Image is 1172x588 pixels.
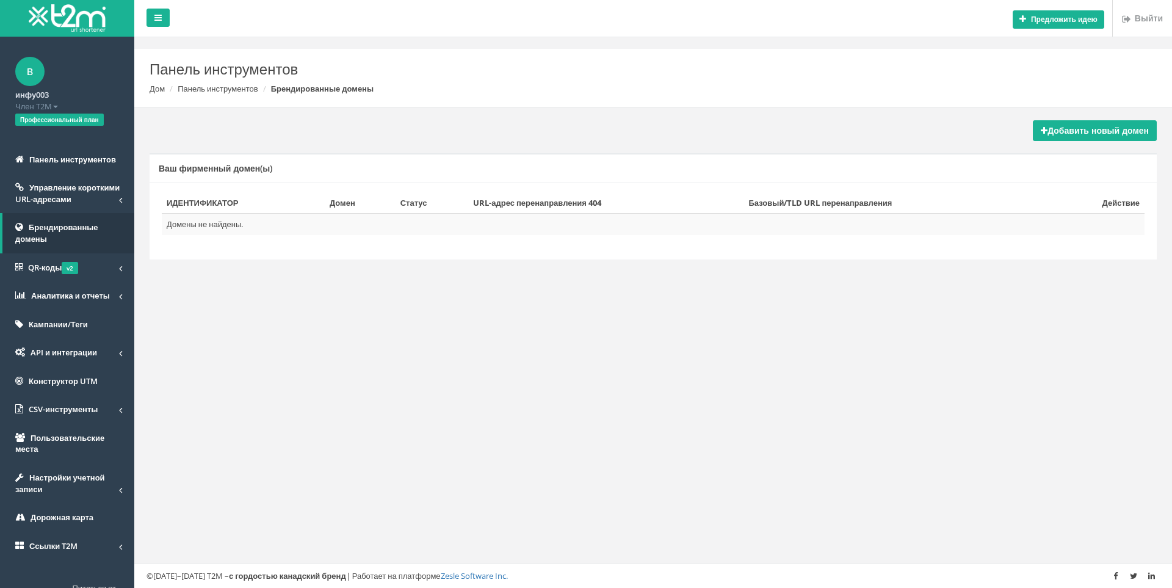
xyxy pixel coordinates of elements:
font: Домены не найдены. [167,219,243,230]
a: Дом [150,83,165,94]
font: Панель инструментов [29,154,116,165]
img: Т2М [29,4,106,32]
font: в [27,62,34,79]
font: Брендированные домены [15,222,98,244]
button: Предложить идею [1013,10,1104,29]
font: Действие [1102,197,1140,208]
font: ©[DATE]–[DATE] T2M – [146,570,229,581]
font: Выйти [1135,12,1163,24]
a: Zesle Software Inc. [441,570,508,581]
font: v2 [67,264,73,272]
font: Пользовательские места [15,432,104,455]
font: Базовый/TLD URL перенаправления [749,197,892,208]
font: Настройки учетной записи [15,472,105,495]
font: CSV-инструменты [29,404,98,415]
font: с гордостью канадский бренд [229,570,346,581]
font: Домен [330,197,355,208]
font: Добавить новый домен [1047,125,1149,136]
font: Предложить идею [1031,14,1098,24]
font: Член T2M [15,101,52,112]
font: | Работает на платформе [346,570,441,581]
font: API и интеграции [31,347,97,358]
font: Управление короткими URL-адресами [15,182,120,205]
font: QR-коды [28,262,62,273]
font: Дорожная карта [31,512,93,523]
font: Панель инструментов [150,59,298,79]
font: Брендированные домены [271,83,374,94]
font: Профессиональный план [20,115,99,124]
font: Ваш фирменный домен(ы) [159,162,272,174]
font: инфу003 [15,89,49,100]
font: Аналитика и отчеты [31,290,110,301]
font: Кампании/Теги [29,319,88,330]
a: Панель инструментов [178,83,258,94]
font: Статус [400,197,427,208]
font: Ссылки T2M [29,540,78,551]
a: инфу003 Член T2M [15,86,119,112]
font: ИДЕНТИФИКАТОР [167,197,238,208]
font: Конструктор UTM [29,376,98,387]
font: URL-адрес перенаправления 404 [473,197,601,208]
a: Добавить новый домен [1033,120,1157,141]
